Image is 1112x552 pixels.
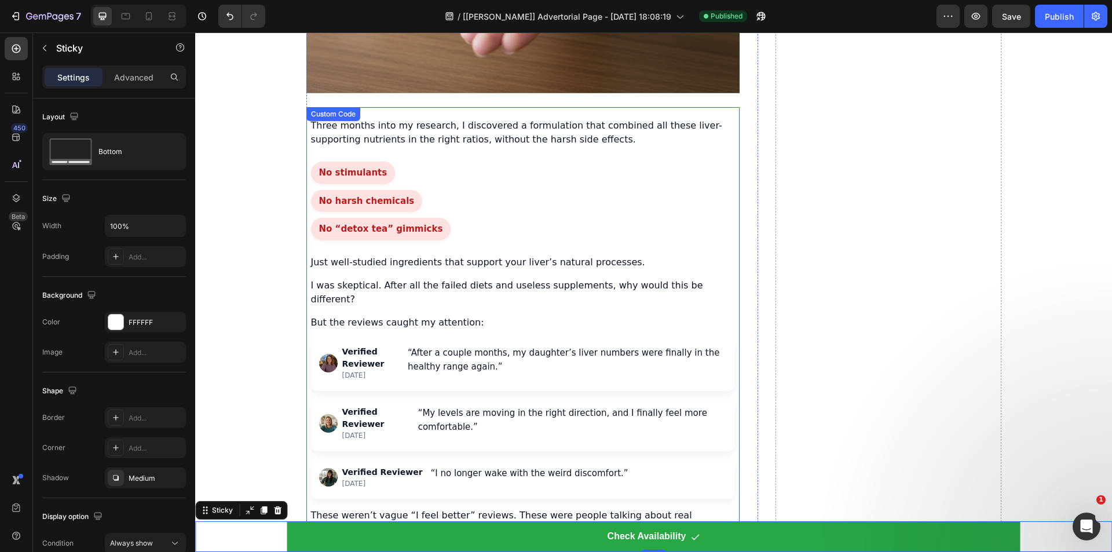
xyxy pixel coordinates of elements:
p: Check Availability [412,496,491,513]
div: Bottom [98,138,169,165]
img: Reviewer 3 [124,436,142,454]
span: [[PERSON_NAME]] Advertorial Page - [DATE] 18:08:19 [463,10,671,23]
span: 1 [1096,495,1106,505]
div: Verified Reviewer [147,434,228,446]
div: Beta [9,212,28,221]
div: Width [42,221,61,231]
div: Size [42,191,73,207]
div: [DATE] [147,398,215,408]
div: Color [42,317,60,327]
p: Settings [57,71,90,83]
div: “After a couple months, my daughter’s liver numbers were finally in the healthy range again.” [213,313,532,341]
input: Auto [105,215,185,236]
p: 7 [76,9,81,23]
div: Add... [129,413,183,423]
div: Add... [129,443,183,454]
div: Verified Reviewer [147,374,215,398]
div: Add... [129,348,183,358]
button: Publish [1035,5,1084,28]
div: Undo/Redo [218,5,265,28]
button: 7 [5,5,86,28]
p: Three months into my research, I discovered a formulation that combined all these liver-supportin... [116,86,540,114]
p: Sticky [56,41,155,55]
div: Shadow [42,473,69,483]
div: Custom Code [114,76,163,87]
div: Image [42,347,63,357]
div: Shape [42,383,79,399]
div: “My levels are moving in the right direction, and I finally feel more comfortable.” [223,374,532,401]
iframe: To enrich screen reader interactions, please activate Accessibility in Grammarly extension settings [195,32,1112,552]
div: FFFFFF [129,317,183,328]
div: Publish [1045,10,1074,23]
p: Advanced [114,71,153,83]
div: Layout [42,109,81,125]
span: Always show [110,539,153,547]
img: Reviewer 2 [124,382,142,400]
span: No “detox tea” gimmicks [116,185,256,208]
div: Sticky [14,473,40,483]
div: Border [42,412,65,423]
div: Verified Reviewer [147,313,204,338]
div: [DATE] [147,338,204,348]
div: Background [42,288,98,304]
button: Save [992,5,1030,28]
span: / [458,10,460,23]
span: No harsh chemicals [116,158,228,180]
p: These weren’t vague “I feel better” reviews. These were people talking about real improvements th... [116,476,540,504]
div: 450 [11,123,28,133]
p: Just well-studied ingredients that support your liver’s natural processes. [116,223,540,237]
div: [DATE] [147,446,228,456]
div: Display option [42,509,105,525]
img: Reviewer 1 [124,321,142,340]
div: Add... [129,252,183,262]
span: Published [711,11,742,21]
div: Padding [42,251,69,262]
iframe: Intercom live chat [1073,513,1100,540]
p: But the reviews caught my attention: [116,283,540,297]
p: I was skeptical. After all the failed diets and useless supplements, why would this be different? [116,246,540,274]
div: Corner [42,443,65,453]
div: Medium [129,473,183,484]
span: No stimulants [116,129,200,152]
span: Save [1002,12,1021,21]
div: Condition [42,538,74,549]
div: “I no longer wake with the weird discomfort.” [236,434,433,448]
